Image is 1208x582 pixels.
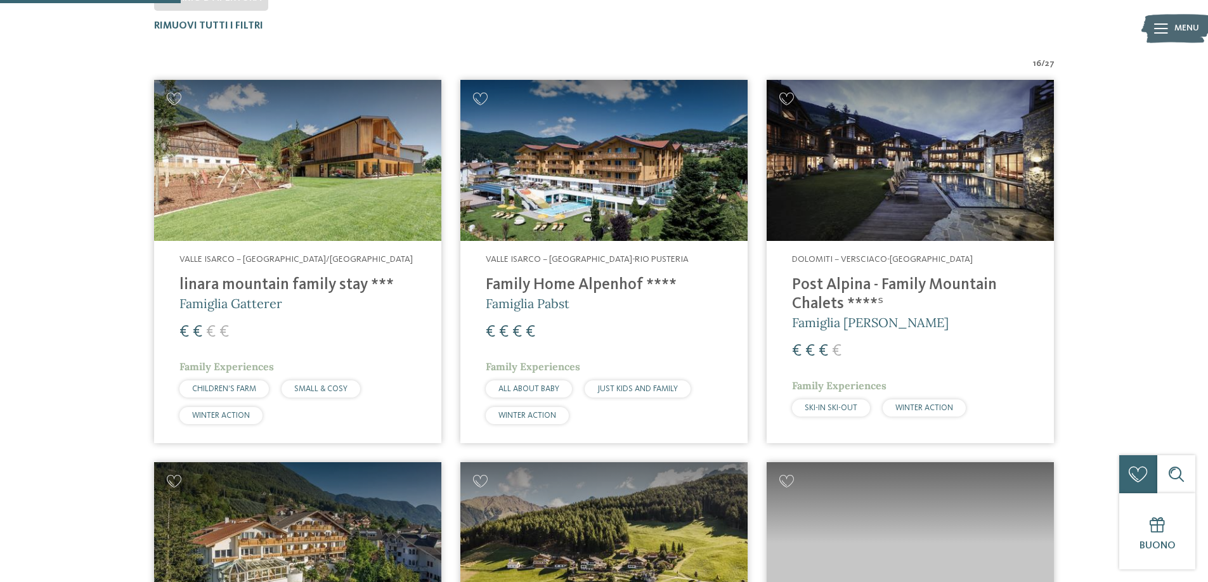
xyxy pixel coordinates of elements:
[1119,493,1195,569] a: Buono
[154,80,441,242] img: Cercate un hotel per famiglie? Qui troverete solo i migliori!
[486,295,569,311] span: Famiglia Pabst
[179,295,282,311] span: Famiglia Gatterer
[895,404,953,412] span: WINTER ACTION
[154,21,263,31] span: Rimuovi tutti i filtri
[805,404,857,412] span: SKI-IN SKI-OUT
[498,411,556,420] span: WINTER ACTION
[792,343,802,359] span: €
[193,324,202,340] span: €
[498,385,559,393] span: ALL ABOUT BABY
[192,385,256,393] span: CHILDREN’S FARM
[832,343,841,359] span: €
[486,276,722,295] h4: Family Home Alpenhof ****
[179,324,189,340] span: €
[792,276,1029,314] h4: Post Alpina - Family Mountain Chalets ****ˢ
[486,360,580,373] span: Family Experiences
[1140,541,1176,551] span: Buono
[154,80,441,443] a: Cercate un hotel per famiglie? Qui troverete solo i migliori! Valle Isarco – [GEOGRAPHIC_DATA]/[G...
[512,324,522,340] span: €
[767,80,1054,443] a: Cercate un hotel per famiglie? Qui troverete solo i migliori! Dolomiti – Versciaco-[GEOGRAPHIC_DA...
[179,255,413,264] span: Valle Isarco – [GEOGRAPHIC_DATA]/[GEOGRAPHIC_DATA]
[805,343,815,359] span: €
[486,255,689,264] span: Valle Isarco – [GEOGRAPHIC_DATA]-Rio Pusteria
[767,80,1054,242] img: Post Alpina - Family Mountain Chalets ****ˢ
[460,80,748,443] a: Cercate un hotel per famiglie? Qui troverete solo i migliori! Valle Isarco – [GEOGRAPHIC_DATA]-Ri...
[206,324,216,340] span: €
[294,385,347,393] span: SMALL & COSY
[1033,58,1041,70] span: 16
[792,314,949,330] span: Famiglia [PERSON_NAME]
[526,324,535,340] span: €
[1041,58,1045,70] span: /
[192,411,250,420] span: WINTER ACTION
[179,276,416,295] h4: linara mountain family stay ***
[499,324,509,340] span: €
[179,360,274,373] span: Family Experiences
[792,255,973,264] span: Dolomiti – Versciaco-[GEOGRAPHIC_DATA]
[597,385,678,393] span: JUST KIDS AND FAMILY
[486,324,495,340] span: €
[819,343,828,359] span: €
[219,324,229,340] span: €
[792,379,887,392] span: Family Experiences
[1045,58,1055,70] span: 27
[460,80,748,242] img: Family Home Alpenhof ****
